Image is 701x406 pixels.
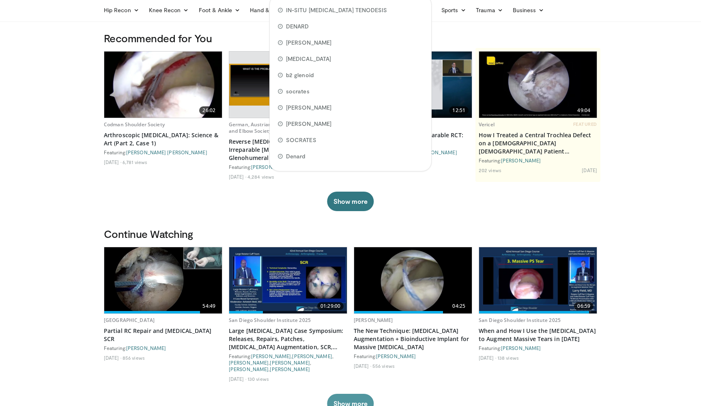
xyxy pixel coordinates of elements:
a: Vericel [479,121,495,128]
li: 202 views [479,167,501,173]
a: When and How I Use the [MEDICAL_DATA] to Augment Massive Tears in [DATE] [479,327,597,343]
a: 06:59 [479,247,597,313]
a: [PERSON_NAME] [501,158,541,163]
div: Featuring: [479,345,597,351]
li: [DATE] [229,173,246,180]
li: [DATE] [582,167,597,173]
a: [GEOGRAPHIC_DATA] [104,317,155,324]
img: 4d7b7868-6e84-49f9-b828-68eb1c40e010.620x360_q85_upscale.jpg [104,247,222,313]
a: [PERSON_NAME] [229,366,269,372]
a: 01:29:00 [229,247,347,313]
a: Knee Recon [144,2,194,18]
button: Show more [327,192,374,211]
a: San Diego Shoulder Institute 2025 [479,317,561,324]
span: [PERSON_NAME] [286,104,331,112]
a: 49:04 [479,52,597,118]
a: Sports [437,2,471,18]
a: Trauma [471,2,508,18]
div: Featuring: [479,157,597,164]
span: FEATURED [573,121,597,127]
span: socrates [286,87,310,95]
li: 130 views [247,376,269,382]
span: 06:59 [574,302,593,310]
a: San Diego Shoulder Institute 2025 [229,317,311,324]
a: Large [MEDICAL_DATA] Case Symposium: Releases, Repairs, Patches, [MEDICAL_DATA] Augmentation, SCR... [229,327,347,351]
li: 556 views [372,363,395,369]
h3: Recommended for You [104,32,597,45]
a: The New Technique: [MEDICAL_DATA] Augmentation + Bioinductive Implant for Massive [MEDICAL_DATA] [354,327,472,351]
a: [PERSON_NAME] [354,317,393,324]
a: [PERSON_NAME] [376,353,416,359]
a: 04:25 [354,247,472,313]
span: DENARD [286,22,309,30]
li: [DATE] [104,354,121,361]
h3: Continue Watching [104,227,597,240]
a: German, Austrian and Swiss Shoulder and Elbow Society (DVSE) [229,121,319,134]
a: Arthroscopic [MEDICAL_DATA]: Science & Art (Part 2, Case 1) [104,131,222,147]
a: Reverse [MEDICAL_DATA] For Massive Irreparable [MEDICAL_DATA] With No Glenohumeral [MEDICAL_DATA] [229,138,347,162]
a: How I Treated a Central Trochlea Defect on a [DEMOGRAPHIC_DATA] [DEMOGRAPHIC_DATA] Patient… [479,131,597,155]
span: [PERSON_NAME] [286,120,331,128]
a: [PERSON_NAME] [126,345,166,351]
li: 138 views [497,354,519,361]
li: 6,781 views [123,159,147,165]
img: 9d463436-5732-420c-abd7-d1bc309a39e0.620x360_q85_upscale.jpg [229,64,347,106]
a: Codman Shoulder Society [104,121,165,128]
li: [DATE] [354,363,371,369]
span: SOCRATES [286,136,316,144]
a: 54:49 [104,247,222,313]
a: Hand & Wrist [245,2,297,18]
a: Hip Recon [99,2,144,18]
span: IN-SITU [MEDICAL_DATA] TENODESIS [286,6,387,14]
span: b2 glenoid [286,71,314,79]
span: 04:25 [449,302,469,310]
img: bb5e53e6-f191-420d-8cc3-3697f5341a0d.620x360_q85_upscale.jpg [479,247,597,313]
div: Featuring: [104,345,222,351]
span: 49:04 [574,106,593,114]
a: [PERSON_NAME] [270,360,310,365]
a: 26:02 [104,52,222,118]
li: [DATE] [229,376,246,382]
li: [DATE] [479,354,496,361]
span: Denard [286,152,305,160]
a: [PERSON_NAME] [292,353,332,359]
a: Business [508,2,549,18]
a: 14:36 [229,52,347,118]
li: 4,284 views [247,173,274,180]
a: [PERSON_NAME] [229,360,269,365]
img: d89f0267-306c-4f6a-b37a-3c9fe0bc066b.620x360_q85_upscale.jpg [104,52,222,118]
a: [PERSON_NAME] [270,366,310,372]
a: Foot & Ankle [194,2,245,18]
li: [DATE] [104,159,121,165]
span: 12:51 [449,106,469,114]
img: 67099145-27d9-433d-a826-07c7a15a84f1.620x360_q85_upscale.jpg [354,247,472,313]
a: [PERSON_NAME] [PERSON_NAME] [126,149,207,155]
span: 01:29:00 [317,302,344,310]
div: Featuring: [104,149,222,155]
a: [PERSON_NAME] [251,353,291,359]
span: [MEDICAL_DATA] [286,55,331,63]
a: [PERSON_NAME] [501,345,541,351]
div: Featuring: , , , , , [229,353,347,372]
a: [PERSON_NAME] [251,164,291,170]
img: 5aa0332e-438a-4b19-810c-c6dfa13c7ee4.620x360_q85_upscale.jpg [479,52,597,118]
span: [PERSON_NAME] [286,39,331,47]
div: Featuring: [354,353,472,359]
div: Featuring: [229,164,347,170]
span: 54:49 [199,302,219,310]
li: 856 views [123,354,145,361]
a: Partial RC Repair and [MEDICAL_DATA] SCR [104,327,222,343]
span: 26:02 [199,106,219,114]
img: 7a62cfd3-e010-4022-9fb4-b800619bc9ac.620x360_q85_upscale.jpg [229,247,347,313]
